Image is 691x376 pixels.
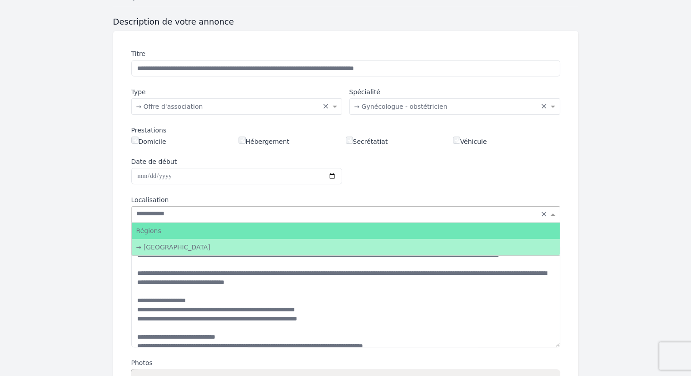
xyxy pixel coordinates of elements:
input: Domicile [131,137,139,144]
ng-dropdown-panel: Options list [131,222,560,256]
div: → [GEOGRAPHIC_DATA] [132,239,560,255]
div: Régions [132,223,560,239]
span: Clear all [323,102,330,111]
label: Spécialité [349,87,560,97]
input: Véhicule [453,137,460,144]
span: Clear all [541,210,548,219]
label: Secrétatiat [346,137,388,146]
h3: Description de votre annonce [113,16,578,27]
label: Véhicule [453,137,487,146]
label: Localisation [131,195,560,204]
label: Domicile [131,137,166,146]
div: Prestations [131,126,560,135]
label: Hébergement [239,137,289,146]
label: Date de début [131,157,342,166]
label: Titre [131,49,560,58]
input: Hébergement [239,137,246,144]
input: Secrétatiat [346,137,353,144]
label: Photos [131,358,560,367]
label: Type [131,87,342,97]
span: Clear all [541,102,548,111]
